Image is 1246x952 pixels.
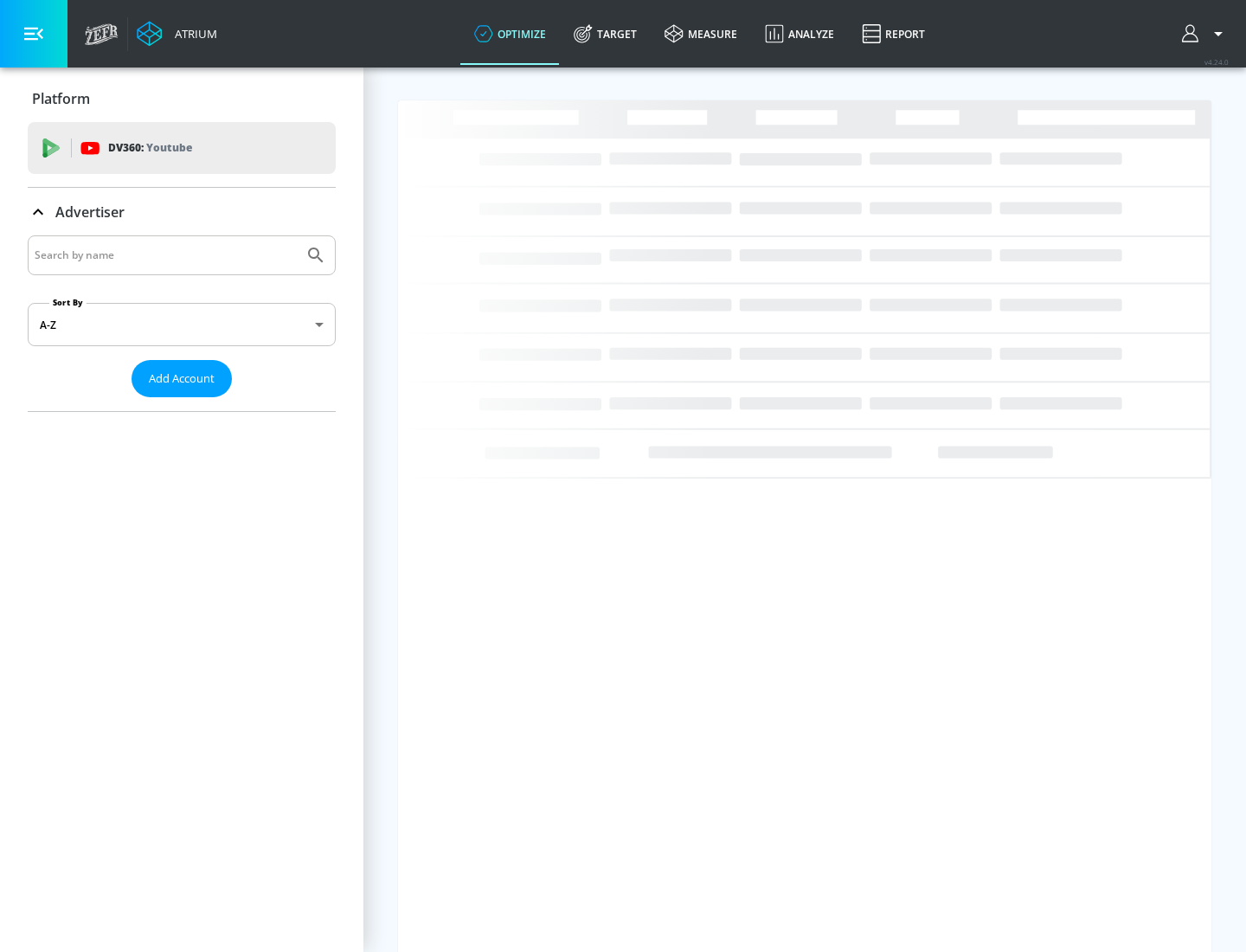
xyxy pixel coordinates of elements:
div: Advertiser [28,188,336,236]
div: Atrium [168,26,217,42]
a: Analyze [751,3,848,65]
label: Sort By [49,297,87,308]
div: A-Z [28,303,336,346]
div: Platform [28,74,336,123]
span: Add Account [149,369,215,389]
a: measure [651,3,751,65]
input: Search by name [35,244,297,267]
div: DV360: Youtube [28,122,336,174]
span: v 4.24.0 [1204,57,1229,67]
a: Report [848,3,939,65]
a: Target [560,3,651,65]
p: Platform [32,89,90,108]
div: Advertiser [28,235,336,411]
a: Atrium [137,21,217,47]
p: DV360: [108,138,192,158]
p: Youtube [146,138,192,157]
button: Add Account [132,360,232,397]
nav: list of Advertiser [28,397,336,411]
a: optimize [460,3,560,65]
p: Advertiser [55,203,125,222]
